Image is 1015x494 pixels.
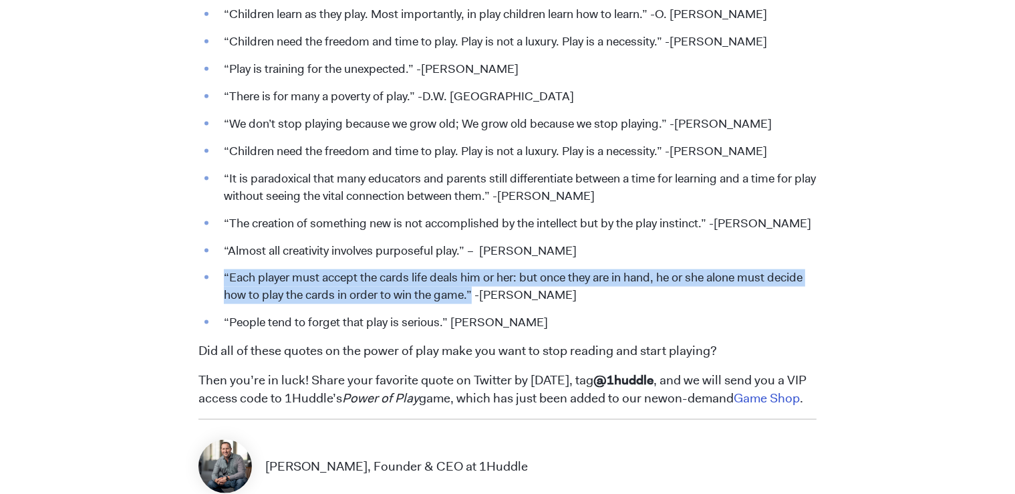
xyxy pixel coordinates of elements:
li: “Children need the freedom and time to play. Play is not a luxury. Play is a necessity.” -[PERSON... [217,33,817,51]
span: o [668,390,675,406]
span: n-demand [675,390,734,406]
a: Game Shop [734,390,800,406]
li: “Play is training for the unexpected.” -[PERSON_NAME] [217,61,817,78]
li: “We don’t stop playing because we grow old; We grow old because we stop playing.” -[PERSON_NAME] [217,116,817,133]
li: “People tend to forget that play is serious.” [PERSON_NAME] [217,314,817,332]
p: Then you’re in luck! Share your favorite quote on Twitter by [DATE], tag , and we will send you a... [198,372,817,408]
li: “Children learn as they play. Most importantly, in play children learn how to learn.” -O. [PERSON... [217,6,817,23]
li: “Each player must accept the cards life deals him or her: but once they are in hand, he or she al... [217,269,817,304]
li: “Children need the freedom and time to play. Play is not a luxury. Play is a necessity.” -[PERSON... [217,143,817,160]
p: [PERSON_NAME], Founder & CEO at 1Huddle [265,458,528,476]
li: “Almost all creativity involves purposeful play.” – [PERSON_NAME] [217,243,817,260]
li: “It is paradoxical that many educators and parents still differentiate between a time for learnin... [217,170,817,205]
em: Power of Play [342,390,419,406]
li: “There is for many a poverty of play.” -D.W. [GEOGRAPHIC_DATA] [217,88,817,106]
span: @1huddle [593,372,654,388]
li: “The creation of something new is not accomplished by the intellect but by the play instinct.” -[... [217,215,817,233]
p: Did all of these quotes on the power of play make you want to stop reading and start playing? [198,342,817,360]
